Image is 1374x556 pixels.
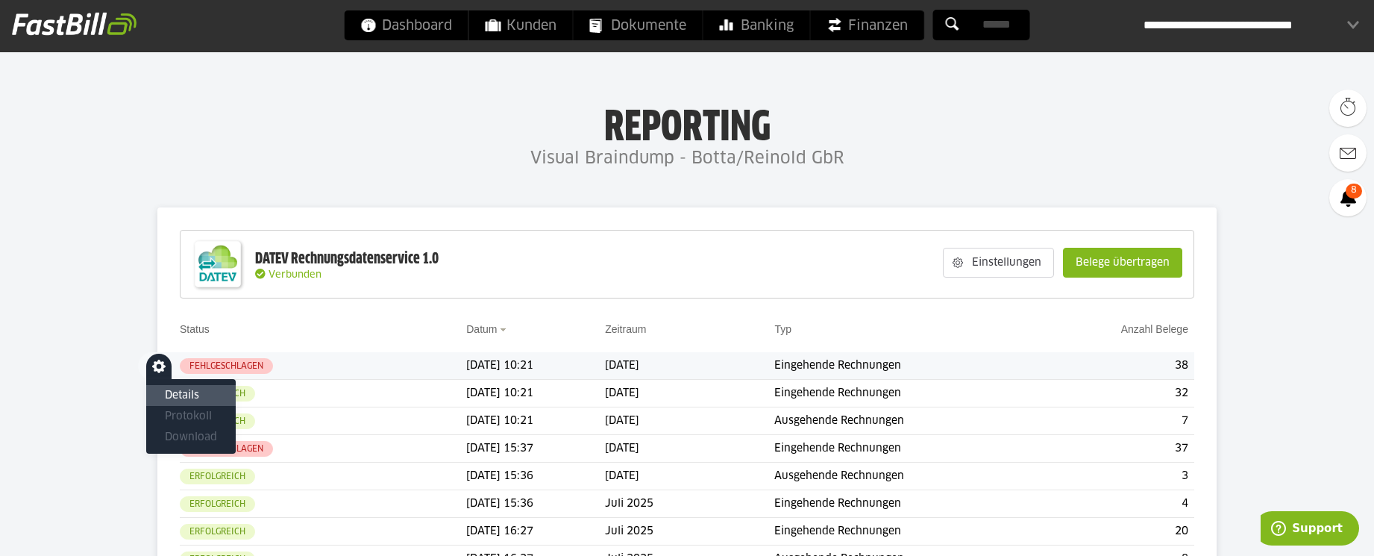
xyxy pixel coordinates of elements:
sl-button: Einstellungen [943,248,1054,278]
td: Ausgehende Rechnungen [774,463,1042,490]
td: Eingehende Rechnungen [774,435,1042,463]
a: 8 [1329,179,1367,216]
img: DATEV-Datenservice Logo [188,234,248,294]
span: Finanzen [827,10,908,40]
sl-menu-item: Details [146,385,236,406]
sl-menu-item: Protokoll [146,406,236,427]
sl-badge: Fehlgeschlagen [180,358,273,374]
td: Eingehende Rechnungen [774,490,1042,518]
span: Dashboard [361,10,452,40]
td: [DATE] [605,435,774,463]
td: 37 [1043,435,1194,463]
a: Dokumente [574,10,703,40]
td: [DATE] 15:37 [466,435,605,463]
sl-menu-item: Download [146,427,236,448]
span: Kunden [486,10,556,40]
td: [DATE] 10:21 [466,352,605,380]
td: [DATE] 16:27 [466,518,605,546]
span: Dokumente [590,10,686,40]
span: Banking [720,10,794,40]
sl-badge: Erfolgreich [180,524,255,540]
td: Eingehende Rechnungen [774,518,1042,546]
sl-badge: Erfolgreich [180,469,255,484]
h1: Reporting [149,105,1225,144]
td: [DATE] 10:21 [466,407,605,435]
img: sort_desc.gif [500,328,509,331]
a: Zeitraum [605,323,646,335]
td: [DATE] 10:21 [466,380,605,407]
a: Status [180,323,210,335]
span: Verbunden [269,270,321,280]
td: [DATE] [605,407,774,435]
a: Kunden [469,10,573,40]
td: [DATE] [605,380,774,407]
iframe: Öffnet ein Widget, in dem Sie weitere Informationen finden [1261,511,1359,549]
td: 4 [1043,490,1194,518]
a: Datum [466,323,497,335]
td: 7 [1043,407,1194,435]
td: Eingehende Rechnungen [774,352,1042,380]
td: 20 [1043,518,1194,546]
a: Anzahl Belege [1121,323,1188,335]
td: [DATE] 15:36 [466,463,605,490]
td: [DATE] 15:36 [466,490,605,518]
span: 8 [1346,184,1362,199]
td: Eingehende Rechnungen [774,380,1042,407]
td: Juli 2025 [605,518,774,546]
td: 32 [1043,380,1194,407]
td: [DATE] [605,352,774,380]
td: Ausgehende Rechnungen [774,407,1042,435]
sl-button: Belege übertragen [1063,248,1182,278]
td: [DATE] [605,463,774,490]
a: Finanzen [811,10,924,40]
a: Banking [703,10,810,40]
sl-badge: Erfolgreich [180,496,255,512]
td: Juli 2025 [605,490,774,518]
td: 3 [1043,463,1194,490]
a: Dashboard [345,10,468,40]
td: 38 [1043,352,1194,380]
a: Typ [774,323,791,335]
div: DATEV Rechnungsdatenservice 1.0 [255,249,439,269]
img: fastbill_logo_white.png [12,12,137,36]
